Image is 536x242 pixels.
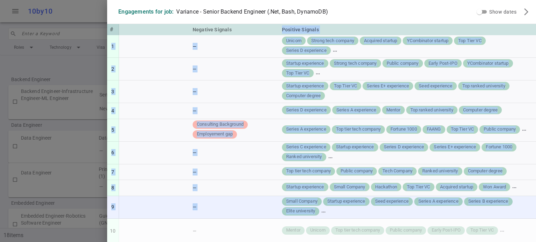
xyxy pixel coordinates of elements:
div: — [193,88,276,95]
span: Won Award [480,184,509,190]
span: more_horiz [328,155,333,161]
span: more_horiz [521,127,527,133]
div: — [193,65,276,72]
span: Series E+ experience [431,144,479,150]
span: Series A experience [334,107,379,114]
span: more_horiz [499,228,505,234]
span: Top tier tech company [333,126,384,133]
span: Public company [481,126,519,133]
span: Show dates [489,9,516,15]
span: Public company [387,227,425,234]
span: Top tier tech company [333,227,383,234]
span: Top Tier VC [455,38,484,44]
td: 3 [107,80,119,103]
span: Computer degree [465,168,505,174]
span: Ranked university [283,154,325,160]
span: more_horiz [315,71,321,77]
span: Small Company [331,184,368,190]
span: Consulting Background [194,121,246,128]
td: 9 [107,196,119,219]
span: Early Post-IPO [429,227,463,234]
div: — [193,184,276,191]
span: Hackathon [372,184,400,190]
div: — [193,169,276,175]
span: Public company [384,60,422,67]
span: Acquired startup [437,184,476,190]
div: Engagements for job: [118,8,173,15]
td: 2 [107,58,119,80]
span: Unicorn [307,227,328,234]
span: Fortune 1000 [483,144,515,150]
span: Series D experience [283,47,329,54]
span: more_horiz [332,48,338,54]
td: 1 [107,35,119,58]
span: Series C experience [283,144,329,150]
span: Top Tier VC [448,126,477,133]
span: Series A experience [283,126,329,133]
span: YCombinator startup [404,38,451,44]
span: Top ranked university [460,83,508,89]
span: Small Company [283,198,320,205]
span: Startup experience [325,198,368,205]
div: — [193,149,276,156]
span: Series B experience [466,198,511,205]
span: Top tier tech company [283,168,334,174]
span: Acquired startup [361,38,400,44]
span: Strong tech company [331,60,380,67]
span: Startup experience [283,60,327,67]
span: Startup experience [333,144,377,150]
th: # [107,24,119,35]
span: Series E+ experience [364,83,412,89]
span: Computer degree [460,107,500,114]
span: Top Tier VC [468,227,497,234]
span: Series D experience [381,144,427,150]
div: — [193,203,276,210]
span: more_horiz [321,209,326,215]
span: Mentor [384,107,403,114]
div: Variance - Senior Backend Engineer (.Net, Bash, DynamoDB) [176,8,328,15]
div: Positive Signals [282,25,533,34]
span: Fortune 1000 [388,126,420,133]
td: 6 [107,142,119,164]
span: Employement gap [194,131,236,138]
span: Public company [338,168,375,174]
span: Early Post-IPO [426,60,460,67]
span: YCombinator startup [464,60,512,67]
span: FAANG [424,126,444,133]
span: Elite university [283,208,318,214]
span: Series D experience [283,107,329,114]
span: Seed experience [416,83,455,89]
span: Ranked university [419,168,461,174]
td: 5 [107,119,119,142]
td: 4 [107,103,119,119]
td: 7 [107,164,119,180]
span: Computer degree [283,93,323,99]
span: Series A experience [416,198,461,205]
div: — [193,107,276,114]
span: Top Tier VC [283,70,312,77]
span: Unicorn [283,38,304,44]
div: Negative Signals [193,25,276,34]
span: Mentor [283,227,303,234]
span: more_horiz [512,185,517,190]
div: — [193,43,276,50]
span: Startup experience [283,83,327,89]
div: — [193,227,276,234]
span: Top ranked university [408,107,456,114]
span: Startup experience [283,184,327,190]
span: arrow_forward_ios [522,8,530,16]
span: Top Tier VC [404,184,433,190]
td: 8 [107,180,119,196]
span: Tech Company [380,168,415,174]
span: Strong tech company [308,38,357,44]
span: Top Tier VC [331,83,360,89]
span: Seed experience [372,198,411,205]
